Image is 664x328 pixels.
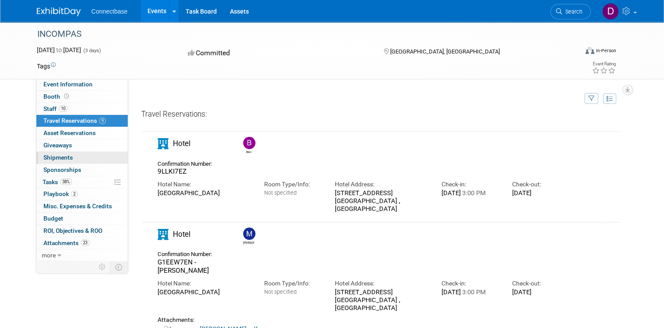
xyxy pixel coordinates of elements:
a: ROI, Objectives & ROO [36,225,128,237]
span: 23 [81,239,90,246]
div: Check-out: [512,180,570,189]
span: Hotel [173,230,190,239]
span: ROI, Objectives & ROO [43,227,102,234]
div: Hotel Name: [158,279,251,288]
span: Misc. Expenses & Credits [43,203,112,210]
div: Room Type/Info: [264,180,322,189]
a: Giveaways [36,139,128,151]
a: Staff10 [36,103,128,115]
img: Daniel Suarez [602,3,619,20]
span: Travel Reservations [43,117,106,124]
span: to [55,46,63,53]
span: Tasks [43,178,72,185]
a: Event Information [36,78,128,90]
img: Ben Edmond [243,137,255,149]
span: 9 [99,118,106,124]
span: G1EEW7EN - [PERSON_NAME] [158,258,209,275]
span: Not specified [264,289,296,295]
div: Confirmation Number: [158,158,218,168]
div: Event Rating [592,62,616,66]
div: Hotel Address: [335,279,428,288]
span: Hotel [173,139,190,148]
a: Playbook2 [36,188,128,200]
a: more [36,250,128,261]
div: INCOMPAS [34,26,567,42]
a: Tasks38% [36,176,128,188]
a: Asset Reservations [36,127,128,139]
a: Attachments23 [36,237,128,249]
div: [GEOGRAPHIC_DATA] [158,189,251,197]
div: [DATE] [512,288,570,296]
span: [DATE] [DATE] [37,46,81,53]
div: [DATE] [512,189,570,197]
div: Committed [185,46,370,61]
span: Connectbase [91,8,128,15]
a: Sponsorships [36,164,128,176]
span: Budget [43,215,63,222]
div: [STREET_ADDRESS] [GEOGRAPHIC_DATA] , [GEOGRAPHIC_DATA] [335,189,428,213]
span: 3:00 PM [461,189,486,197]
span: more [42,252,56,259]
div: Ben Edmond [241,137,256,154]
div: In-Person [596,47,616,54]
div: Hotel Address: [335,180,428,189]
span: Giveaways [43,142,72,149]
td: Personalize Event Tab Strip [95,261,110,273]
span: Attachments [43,239,90,246]
span: Staff [43,105,68,112]
span: 10 [59,105,68,112]
img: ExhibitDay [37,7,81,16]
a: Travel Reservations9 [36,115,128,127]
span: 9LLKI7EZ [158,168,187,175]
div: [STREET_ADDRESS] [GEOGRAPHIC_DATA] , [GEOGRAPHIC_DATA] [335,288,428,312]
span: Not specified [264,189,296,196]
div: [DATE] [441,288,499,296]
span: 2 [71,191,78,197]
span: Event Information [43,81,93,88]
img: Format-Inperson.png [585,47,594,54]
div: [DATE] [441,189,499,197]
span: 38% [60,178,72,185]
span: Asset Reservations [43,129,96,136]
div: Check-in: [441,180,499,189]
span: [GEOGRAPHIC_DATA], [GEOGRAPHIC_DATA] [390,48,500,55]
div: Event Format [531,46,616,59]
td: Tags [37,62,56,71]
div: Travel Reservations: [141,109,621,123]
a: Search [550,4,591,19]
td: Toggle Event Tabs [110,261,128,273]
a: Misc. Expenses & Credits [36,200,128,212]
i: Hotel [158,229,169,240]
img: Maria Sterck [243,228,255,240]
a: Shipments [36,152,128,164]
a: Budget [36,213,128,225]
div: Check-in: [441,279,499,288]
div: Attachments: [158,316,570,324]
div: Confirmation Number: [158,248,218,258]
div: Room Type/Info: [264,279,322,288]
div: Check-out: [512,279,570,288]
a: Booth [36,91,128,103]
span: (3 days) [83,48,101,53]
span: Booth not reserved yet [62,93,71,100]
span: Booth [43,93,71,100]
div: Maria Sterck [243,240,254,245]
span: 3:00 PM [461,288,486,296]
span: Search [562,8,582,15]
span: Sponsorships [43,166,81,173]
span: Shipments [43,154,73,161]
div: Hotel Name: [158,180,251,189]
i: Hotel [158,138,169,149]
div: Ben Edmond [243,149,254,154]
div: [GEOGRAPHIC_DATA] [158,288,251,296]
i: Filter by Traveler [589,96,595,102]
span: Playbook [43,190,78,197]
div: Maria Sterck [241,228,256,245]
